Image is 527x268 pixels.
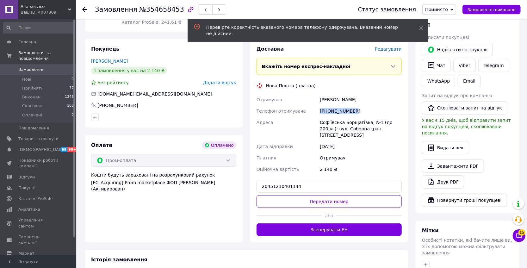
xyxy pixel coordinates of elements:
span: 15 [518,229,525,236]
span: Оплата [91,142,112,148]
a: Друк PDF [422,175,464,189]
span: [DEMOGRAPHIC_DATA] [18,147,65,153]
span: Платник [257,155,276,160]
span: Отримувач [257,97,282,102]
span: Замовлення та повідомлення [18,50,76,61]
div: Софіївська Борщагівка, №1 (до 200 кг): вул. Соборна (ран. [STREET_ADDRESS] [319,117,403,141]
span: Адреса [257,120,273,125]
span: Alfa-service [21,4,68,9]
span: Замовлення [95,6,137,13]
div: Повернутися назад [82,6,87,13]
span: 69 [60,147,67,152]
span: 0 [71,112,74,118]
span: [DOMAIN_NAME][EMAIL_ADDRESS][DOMAIN_NAME] [97,91,212,97]
div: 1 замовлення у вас на 2 140 ₴ [91,67,167,74]
a: WhatsApp [422,75,455,87]
div: Отримувач [319,152,403,164]
span: Телефон отримувача [257,109,306,114]
div: Ваш ID: 4087809 [21,9,76,15]
div: [PERSON_NAME] [319,94,403,105]
span: 0 [71,77,74,82]
span: У вас є 15 днів, щоб відправити запит на відгук покупцеві, скопіювавши посилання. [422,118,511,135]
span: Скасовані [22,103,44,109]
span: Доставка [257,46,284,52]
a: Telegram [478,59,509,72]
div: Оплачено [202,141,236,149]
button: Замовлення виконано [462,5,521,14]
span: Без рейтингу [97,80,129,85]
a: Viber [453,59,475,72]
span: Запит на відгук про компанію [422,93,492,98]
span: Редагувати [375,47,402,52]
div: Нова Пошта (платна) [264,83,317,89]
span: Виконані [22,94,42,100]
button: Email [458,75,481,87]
span: Повідомлення [18,125,49,131]
span: Покупці [18,185,35,191]
span: Вкажіть номер експрес-накладної [262,64,350,69]
span: Оціночна вартість [257,167,299,172]
a: [PERSON_NAME] [91,59,128,64]
button: Чат [422,59,451,72]
button: Скопіювати запит на відгук [422,101,507,115]
span: Історія замовлення [91,257,147,263]
span: Прийнято [425,7,448,12]
span: Дата відправки [257,144,293,149]
span: 1345 [65,94,74,100]
div: [DATE] [319,141,403,152]
a: Завантажити PDF [422,159,484,173]
span: Управління сайтом [18,217,59,229]
input: Пошук [3,22,74,34]
span: Написати покупцеві [422,35,469,40]
div: [PHONE_NUMBER] [97,102,139,109]
span: №354658453 [139,6,184,13]
div: Перевірте коректність вказаного номера телефону одержувача. Вказаний номер не дійсний. [206,24,403,37]
button: Згенерувати ЕН [257,223,402,236]
span: Гаманець компанії [18,234,59,246]
div: [FC_Acquiring] Prom marketplace ФОП [PERSON_NAME] (Активирован) [91,179,236,192]
span: Товари та послуги [18,136,59,142]
span: або [322,213,337,219]
span: Прийняті [22,85,42,91]
input: Номер експрес-накладної [257,180,402,193]
span: Мітки [422,227,439,234]
span: Замовлення виконано [468,7,516,12]
span: Відгуки [18,174,35,180]
div: 2 140 ₴ [319,164,403,175]
button: Повернути гроші покупцеві [422,194,507,207]
span: Аналітика [18,207,40,212]
span: Замовлення [18,67,45,72]
span: 77 [69,85,74,91]
div: Кошти будуть зараховані на розрахунковий рахунок [91,172,236,192]
button: Передати номер [257,195,402,208]
span: Покупець [91,46,120,52]
span: Показники роботи компанії [18,158,59,169]
span: 99+ [67,147,78,152]
span: Головна [18,39,36,45]
button: Видати чек [422,141,469,154]
span: Нові [22,77,31,82]
button: Надіслати інструкцію [422,43,493,56]
div: Статус замовлення [358,6,416,13]
span: Додати відгук [203,80,236,85]
span: Оплачені [22,112,42,118]
button: Чат з покупцем15 [513,229,525,242]
span: Маркет [18,251,34,256]
span: Каталог ProSale: 241.61 ₴ [121,20,182,25]
div: [PHONE_NUMBER] [319,105,403,117]
span: Особисті нотатки, які бачите лише ви. З їх допомогою можна фільтрувати замовлення [422,238,512,255]
span: Каталог ProSale [18,196,53,202]
span: 168 [67,103,74,109]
